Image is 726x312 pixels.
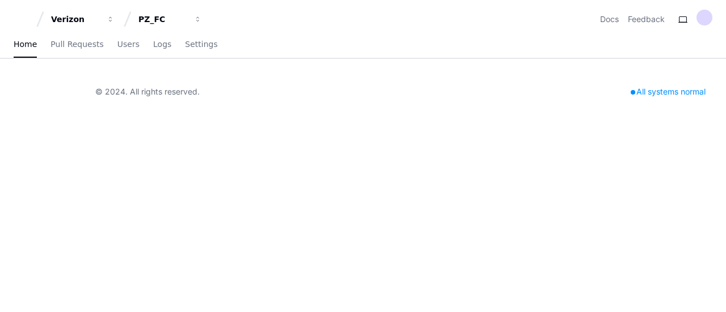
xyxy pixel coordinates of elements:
span: Pull Requests [50,41,103,48]
div: PZ_FC [138,14,187,25]
div: Verizon [51,14,100,25]
span: Logs [153,41,171,48]
div: © 2024. All rights reserved. [95,86,200,97]
a: Logs [153,32,171,58]
span: Settings [185,41,217,48]
span: Home [14,41,37,48]
span: Users [117,41,140,48]
div: All systems normal [624,84,712,100]
a: Settings [185,32,217,58]
button: PZ_FC [134,9,206,29]
a: Docs [600,14,619,25]
a: Pull Requests [50,32,103,58]
button: Feedback [628,14,665,25]
button: Verizon [47,9,119,29]
a: Users [117,32,140,58]
a: Home [14,32,37,58]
